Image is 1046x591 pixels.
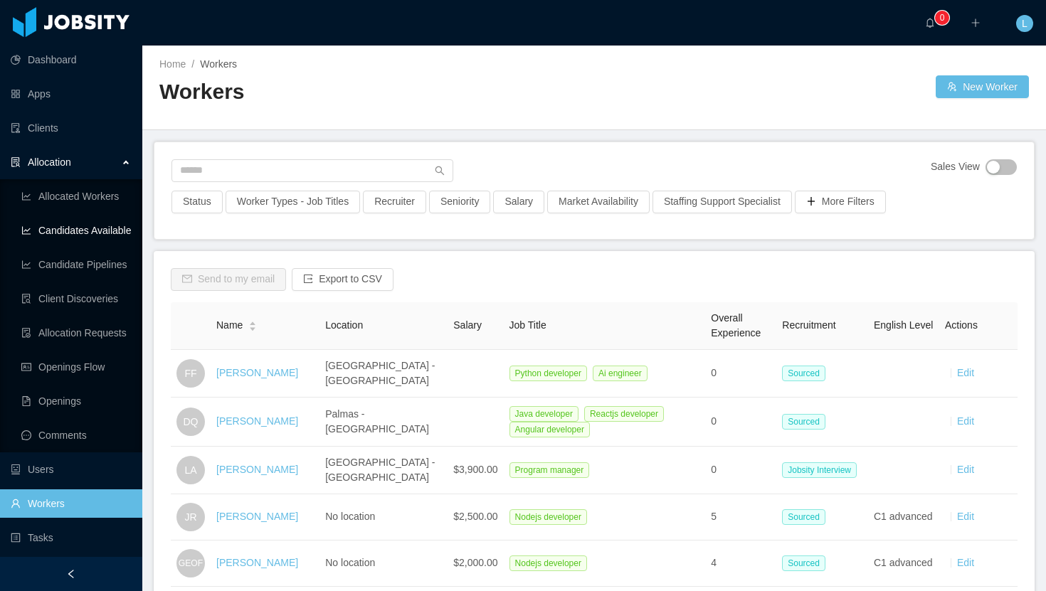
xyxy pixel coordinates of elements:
[957,415,974,427] a: Edit
[1022,15,1027,32] span: L
[795,191,886,213] button: icon: plusMore Filters
[21,284,131,313] a: icon: file-searchClient Discoveries
[429,191,490,213] button: Seniority
[935,11,949,25] sup: 0
[319,541,448,587] td: No location
[21,319,131,347] a: icon: file-doneAllocation Requests
[936,75,1029,98] button: icon: usergroup-addNew Worker
[11,114,131,142] a: icon: auditClients
[509,319,546,331] span: Job Title
[184,359,196,388] span: FF
[653,191,792,213] button: Staffing Support Specialist
[319,398,448,447] td: Palmas - [GEOGRAPHIC_DATA]
[319,447,448,494] td: [GEOGRAPHIC_DATA] - [GEOGRAPHIC_DATA]
[782,509,825,525] span: Sourced
[226,191,360,213] button: Worker Types - Job Titles
[782,511,831,522] a: Sourced
[319,494,448,541] td: No location
[868,494,939,541] td: C1 advanced
[931,159,980,175] span: Sales View
[453,464,497,475] span: $3,900.00
[248,319,257,329] div: Sort
[957,557,974,568] a: Edit
[782,555,825,571] span: Sourced
[971,18,981,28] i: icon: plus
[216,557,298,568] a: [PERSON_NAME]
[184,456,196,484] span: LA
[868,541,939,587] td: C1 advanced
[216,367,298,378] a: [PERSON_NAME]
[184,408,199,436] span: DQ
[21,387,131,415] a: icon: file-textOpenings
[925,18,935,28] i: icon: bell
[292,268,393,291] button: icon: exportExport to CSV
[216,415,298,427] a: [PERSON_NAME]
[21,182,131,211] a: icon: line-chartAllocated Workers
[21,216,131,245] a: icon: line-chartCandidates Available
[509,555,587,571] span: Nodejs developer
[216,464,298,475] a: [PERSON_NAME]
[782,415,831,427] a: Sourced
[11,46,131,74] a: icon: pie-chartDashboard
[363,191,426,213] button: Recruiter
[782,462,857,478] span: Jobsity Interview
[593,366,648,381] span: Ai engineer
[711,312,761,339] span: Overall Experience
[705,350,776,398] td: 0
[11,523,131,552] a: icon: profileTasks
[325,319,363,331] span: Location
[28,156,71,168] span: Allocation
[509,406,579,422] span: Java developer
[782,366,825,381] span: Sourced
[782,414,825,430] span: Sourced
[705,398,776,447] td: 0
[509,366,587,381] span: Python developer
[11,80,131,108] a: icon: appstoreApps
[957,367,974,378] a: Edit
[319,350,448,398] td: [GEOGRAPHIC_DATA] - [GEOGRAPHIC_DATA]
[200,58,237,70] span: Workers
[509,462,590,478] span: Program manager
[21,421,131,449] a: icon: messageComments
[453,319,482,331] span: Salary
[782,464,862,475] a: Jobsity Interview
[159,58,186,70] a: Home
[782,557,831,568] a: Sourced
[547,191,650,213] button: Market Availability
[705,494,776,541] td: 5
[179,550,203,575] span: GEOF
[782,319,835,331] span: Recruitment
[171,191,223,213] button: Status
[216,511,298,522] a: [PERSON_NAME]
[11,157,21,167] i: icon: solution
[453,557,497,568] span: $2,000.00
[705,541,776,587] td: 4
[782,367,831,378] a: Sourced
[159,78,594,107] h2: Workers
[874,319,933,331] span: English Level
[184,503,196,531] span: JR
[945,319,978,331] span: Actions
[957,511,974,522] a: Edit
[249,325,257,329] i: icon: caret-down
[21,250,131,279] a: icon: line-chartCandidate Pipelines
[509,509,587,525] span: Nodejs developer
[191,58,194,70] span: /
[705,447,776,494] td: 0
[493,191,544,213] button: Salary
[509,422,590,437] span: Angular developer
[584,406,664,422] span: Reactjs developer
[216,318,243,333] span: Name
[435,166,445,176] i: icon: search
[453,511,497,522] span: $2,500.00
[21,353,131,381] a: icon: idcardOpenings Flow
[11,489,131,518] a: icon: userWorkers
[957,464,974,475] a: Edit
[11,455,131,484] a: icon: robotUsers
[249,320,257,324] i: icon: caret-up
